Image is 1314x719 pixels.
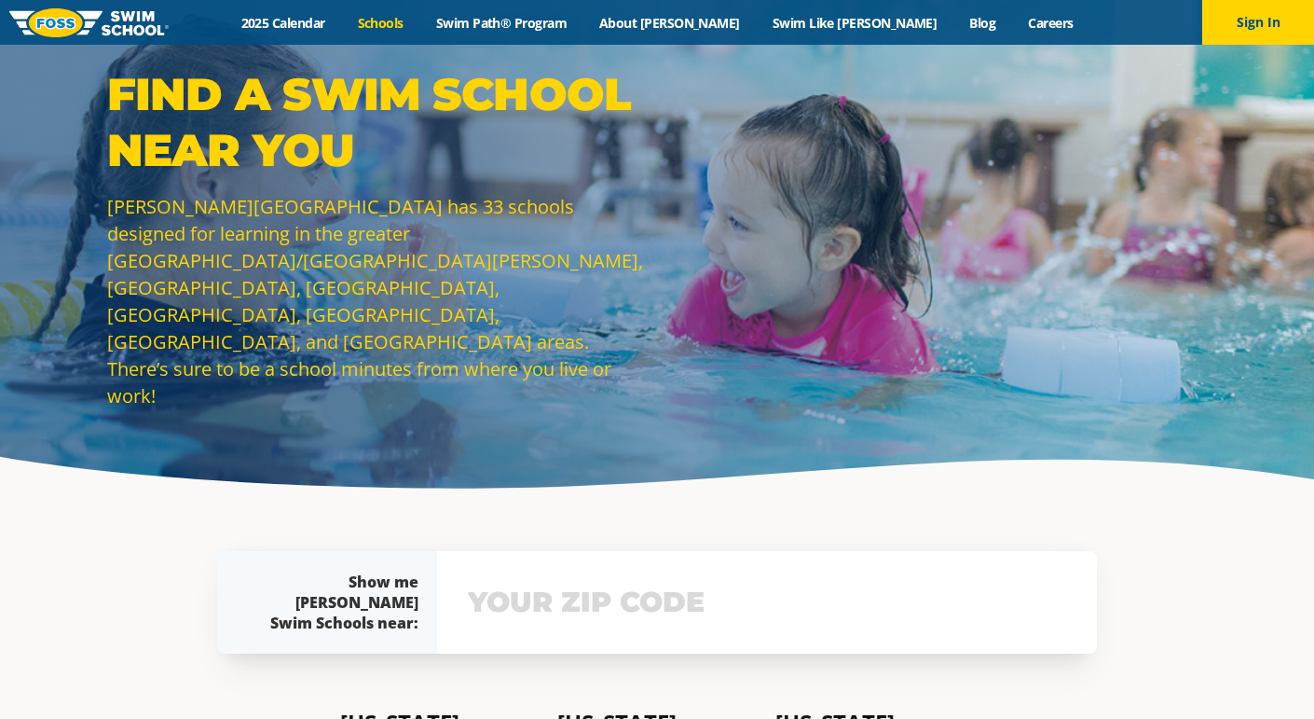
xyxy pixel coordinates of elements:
[1012,14,1089,32] a: Careers
[107,193,648,409] p: [PERSON_NAME][GEOGRAPHIC_DATA] has 33 schools designed for learning in the greater [GEOGRAPHIC_DA...
[756,14,953,32] a: Swim Like [PERSON_NAME]
[9,8,169,37] img: FOSS Swim School Logo
[254,572,418,633] div: Show me [PERSON_NAME] Swim Schools near:
[463,575,1071,629] input: YOUR ZIP CODE
[341,14,419,32] a: Schools
[953,14,1012,32] a: Blog
[583,14,757,32] a: About [PERSON_NAME]
[419,14,582,32] a: Swim Path® Program
[107,66,648,178] p: Find a Swim School Near You
[225,14,341,32] a: 2025 Calendar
